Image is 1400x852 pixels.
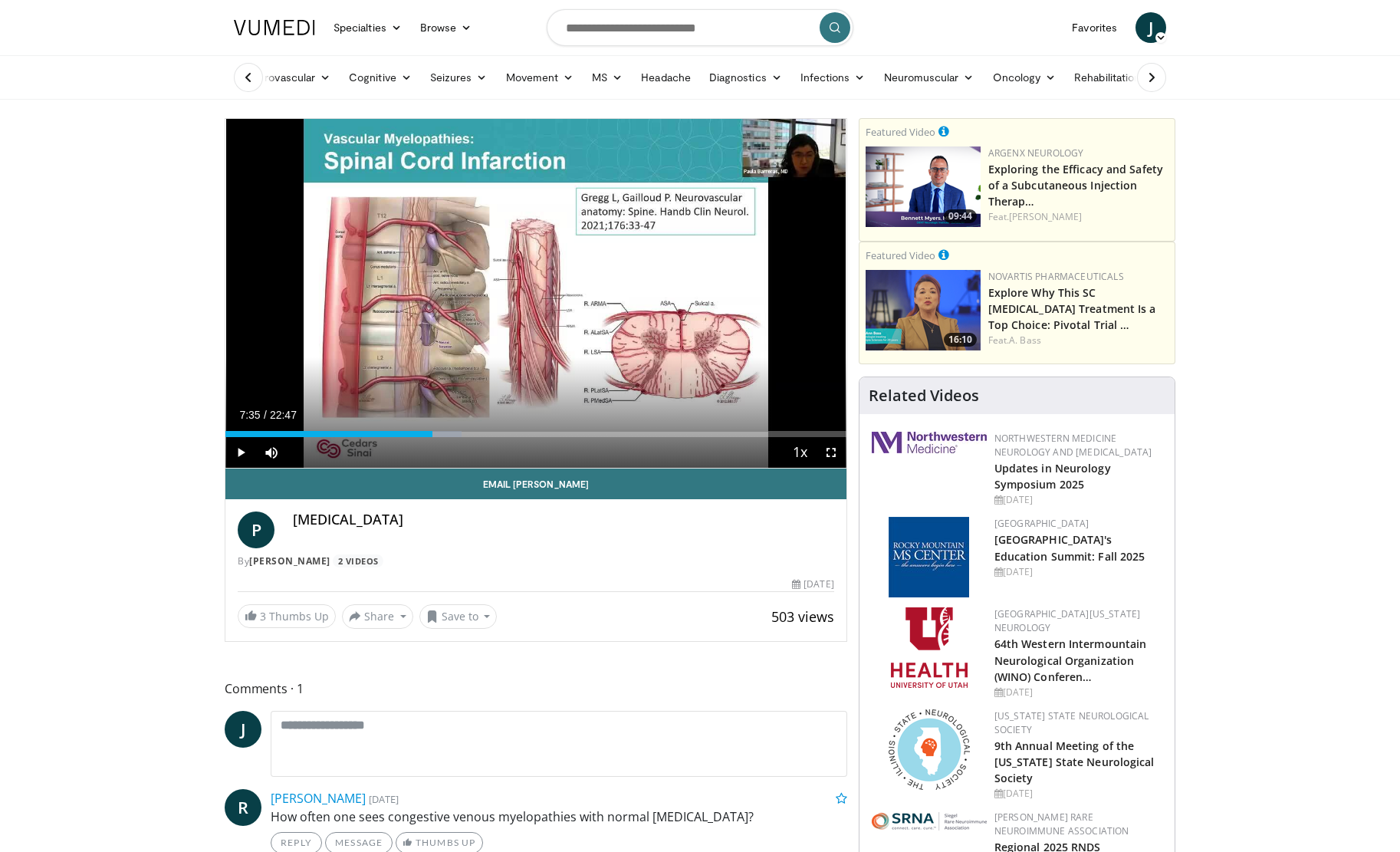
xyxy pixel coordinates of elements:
a: argenx Neurology [988,146,1084,160]
span: 503 views [771,607,834,626]
a: P [238,512,274,548]
div: Feat. [988,334,1168,347]
a: Novartis Pharmaceuticals [988,270,1124,283]
a: MS [583,62,632,93]
a: [GEOGRAPHIC_DATA][US_STATE] Neurology [994,607,1141,634]
div: Feat. [988,210,1168,224]
a: Updates in Neurology Symposium 2025 [994,461,1111,492]
a: J [1135,12,1166,43]
a: 3 Thumbs Up [238,604,336,628]
a: Browse [411,12,481,43]
div: [DATE] [994,787,1162,801]
a: Favorites [1063,12,1126,43]
a: Specialties [324,12,411,43]
div: [DATE] [994,565,1162,579]
input: Search topics, interventions [547,9,853,46]
span: Comments 1 [225,679,847,699]
a: [PERSON_NAME] [1009,210,1082,223]
span: 3 [260,609,266,623]
img: 2a462fb6-9365-492a-ac79-3166a6f924d8.png.150x105_q85_autocrop_double_scale_upscale_version-0.2.jpg [872,432,987,453]
a: A. Bass [1009,334,1041,347]
a: Oncology [984,62,1066,93]
a: Seizures [421,62,497,93]
button: Save to [419,604,498,629]
small: [DATE] [369,792,399,806]
img: 71a8b48c-8850-4916-bbdd-e2f3ccf11ef9.png.150x105_q85_autocrop_double_scale_upscale_version-0.2.png [889,709,970,790]
a: R [225,789,261,826]
a: Rehabilitation [1065,62,1149,93]
a: [US_STATE] State Neurological Society [994,709,1149,736]
h4: Related Videos [869,387,979,405]
div: [DATE] [994,686,1162,699]
a: [PERSON_NAME] [271,790,366,807]
div: [DATE] [792,577,833,591]
span: 7:35 [239,409,260,421]
a: Movement [497,62,583,93]
button: Fullscreen [816,437,846,468]
video-js: Video Player [225,119,846,469]
div: Progress Bar [225,431,846,437]
a: Infections [791,62,875,93]
img: c50ebd09-d0e6-423e-8ff9-52d136aa9f61.png.150x105_q85_crop-smart_upscale.png [866,146,981,227]
button: Mute [256,437,287,468]
a: 09:44 [866,146,981,227]
a: Neuromuscular [875,62,984,93]
span: 09:44 [944,209,977,223]
a: Email [PERSON_NAME] [225,469,846,499]
img: 6b9b61f7-40d5-4025-982f-9cb3140a35cb.png.150x105_q85_autocrop_double_scale_upscale_version-0.2.jpg [889,517,969,597]
a: [GEOGRAPHIC_DATA]'s Education Summit: Fall 2025 [994,532,1145,563]
h4: [MEDICAL_DATA] [293,512,834,528]
img: fac2b8e8-85fa-4965-ac55-c661781e9521.png.150x105_q85_crop-smart_upscale.png [866,270,981,350]
a: [PERSON_NAME] [249,554,330,567]
img: 3a0c5742-cb9f-4fe5-83cd-25b150cf6f93.png.150x105_q85_autocrop_double_scale_upscale_version-0.2.png [872,812,987,831]
button: Playback Rate [785,437,816,468]
a: 64th Western Intermountain Neurological Organization (WINO) Conferen… [994,637,1147,683]
a: 2 Videos [333,554,383,567]
a: Exploring the Efficacy and Safety of a Subcutaneous Injection Therap… [988,162,1163,209]
div: By [238,554,834,568]
span: / [264,409,267,421]
img: VuMedi Logo [234,20,315,35]
a: 9th Annual Meeting of the [US_STATE] State Neurological Society [994,739,1155,785]
a: 16:10 [866,270,981,350]
a: [PERSON_NAME] Rare Neuroimmune Association [994,811,1129,837]
a: Headache [632,62,700,93]
small: Featured Video [866,248,935,262]
a: Northwestern Medicine Neurology and [MEDICAL_DATA] [994,432,1152,459]
a: Explore Why This SC [MEDICAL_DATA] Treatment Is a Top Choice: Pivotal Trial … [988,285,1156,332]
a: Cognitive [340,62,421,93]
p: How often one sees congestive venous myelopathies with normal [MEDICAL_DATA]? [271,808,847,826]
span: 16:10 [944,333,977,347]
div: [DATE] [994,493,1162,507]
small: Featured Video [866,125,935,139]
button: Play [225,437,256,468]
span: 22:47 [270,409,297,421]
a: Cerebrovascular [225,62,340,93]
a: Diagnostics [700,62,791,93]
a: J [225,711,261,748]
a: [GEOGRAPHIC_DATA] [994,517,1089,530]
button: Share [342,604,413,629]
img: f6362829-b0a3-407d-a044-59546adfd345.png.150x105_q85_autocrop_double_scale_upscale_version-0.2.png [891,607,968,688]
